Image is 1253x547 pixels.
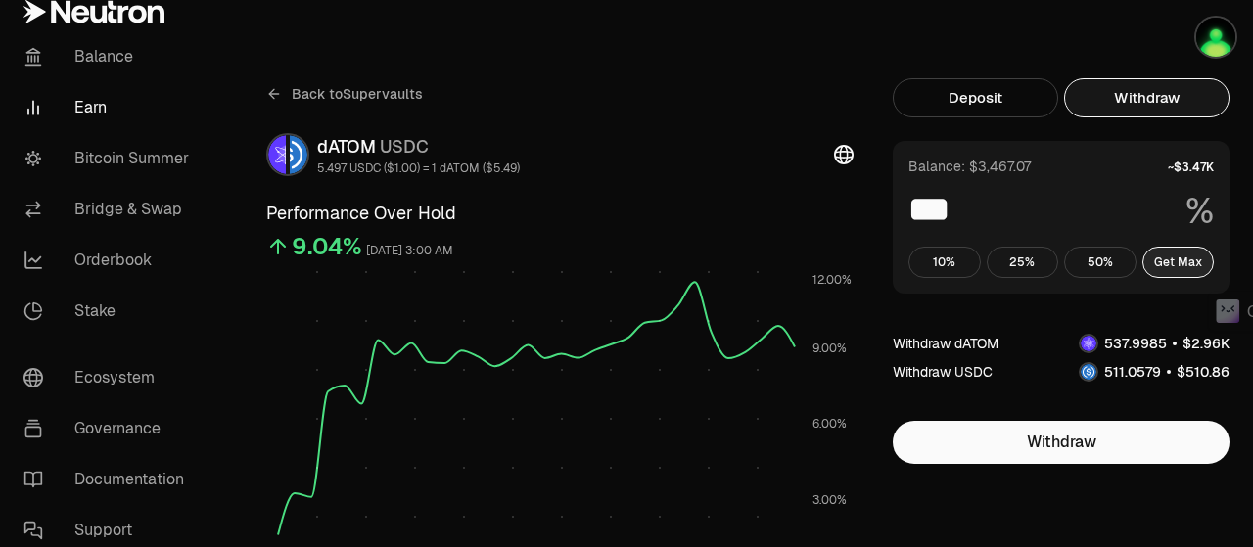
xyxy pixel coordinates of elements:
[317,160,520,176] div: 5.497 USDC ($1.00) = 1 dATOM ($5.49)
[812,416,847,432] tspan: 6.00%
[266,200,854,227] h3: Performance Over Hold
[1185,192,1214,231] span: %
[812,272,852,288] tspan: 12.00%
[1196,18,1235,57] img: Kycka wallet
[8,286,211,337] a: Stake
[812,492,847,508] tspan: 3.00%
[1142,247,1215,278] button: Get Max
[1081,364,1096,380] img: USDC Logo
[290,135,307,174] img: USDC Logo
[8,133,211,184] a: Bitcoin Summer
[266,78,423,110] a: Back toSupervaults
[8,352,211,403] a: Ecosystem
[380,135,429,158] span: USDC
[8,235,211,286] a: Orderbook
[8,31,211,82] a: Balance
[8,454,211,505] a: Documentation
[8,184,211,235] a: Bridge & Swap
[1081,336,1096,351] img: dATOM Logo
[987,247,1059,278] button: 25%
[292,84,423,104] span: Back to Supervaults
[893,362,993,382] div: Withdraw USDC
[908,247,981,278] button: 10%
[1064,78,1230,117] button: Withdraw
[908,157,1031,176] div: Balance: $3,467.07
[8,403,211,454] a: Governance
[812,341,847,356] tspan: 9.00%
[893,78,1058,117] button: Deposit
[292,231,362,262] div: 9.04%
[317,133,520,160] div: dATOM
[1064,247,1137,278] button: 50%
[268,135,286,174] img: dATOM Logo
[893,421,1230,464] button: Withdraw
[8,82,211,133] a: Earn
[893,334,998,353] div: Withdraw dATOM
[366,240,453,262] div: [DATE] 3:00 AM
